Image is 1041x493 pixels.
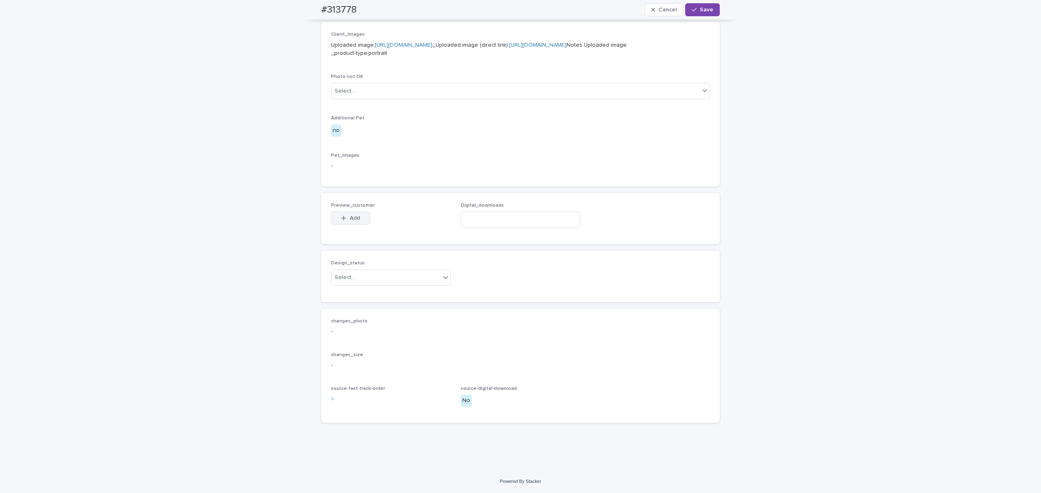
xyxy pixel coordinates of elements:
span: Client_Images [331,32,365,37]
p: - [331,327,710,336]
a: Powered By Stacker [500,479,541,484]
span: changes_photo [331,319,368,324]
span: Save [700,7,713,13]
span: Add [350,215,360,221]
div: Select... [335,87,355,95]
p: - [331,361,710,370]
span: Pet_Images [331,153,359,158]
button: Add [331,212,370,225]
h2: #313778 [321,4,357,16]
span: changes_size [331,352,363,357]
span: Cancel [658,7,677,13]
a: [URL][DOMAIN_NAME] [375,42,432,48]
span: Digital_downloads [461,203,504,208]
div: no [331,125,341,136]
span: Design_status [331,261,365,266]
span: source-digital-download [461,386,517,391]
button: Cancel [645,3,684,16]
p: - [331,162,710,170]
span: Additional Pet [331,116,364,121]
span: source-fast-track-order [331,386,385,391]
span: Photo not OK [331,74,363,79]
a: [URL][DOMAIN_NAME] [509,42,566,48]
button: Save [685,3,720,16]
div: No [461,395,472,407]
span: Preview_customer [331,203,375,208]
div: Select... [335,273,355,282]
p: Uploaded image: _Uploaded image (direct link): Notes Uploaded image: _product-type:portrait [331,41,710,58]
